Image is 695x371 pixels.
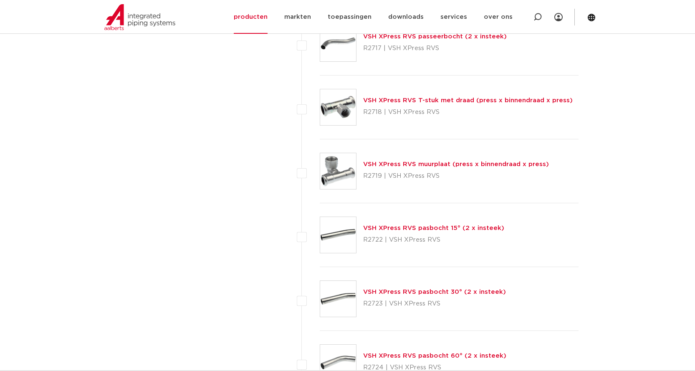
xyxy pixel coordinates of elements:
a: VSH XPress RVS passeerbocht (2 x insteek) [363,33,507,40]
img: Thumbnail for VSH XPress RVS passeerbocht (2 x insteek) [320,25,356,61]
p: R2722 | VSH XPress RVS [363,233,504,247]
p: R2718 | VSH XPress RVS [363,106,573,119]
img: Thumbnail for VSH XPress RVS pasbocht 30° (2 x insteek) [320,281,356,317]
a: VSH XPress RVS pasbocht 60° (2 x insteek) [363,353,506,359]
img: Thumbnail for VSH XPress RVS T-stuk met draad (press x binnendraad x press) [320,89,356,125]
p: R2717 | VSH XPress RVS [363,42,507,55]
img: Thumbnail for VSH XPress RVS pasbocht 15° (2 x insteek) [320,217,356,253]
a: VSH XPress RVS T-stuk met draad (press x binnendraad x press) [363,97,573,103]
a: VSH XPress RVS muurplaat (press x binnendraad x press) [363,161,549,167]
img: Thumbnail for VSH XPress RVS muurplaat (press x binnendraad x press) [320,153,356,189]
p: R2723 | VSH XPress RVS [363,297,506,310]
a: VSH XPress RVS pasbocht 15° (2 x insteek) [363,225,504,231]
a: VSH XPress RVS pasbocht 30° (2 x insteek) [363,289,506,295]
p: R2719 | VSH XPress RVS [363,169,549,183]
